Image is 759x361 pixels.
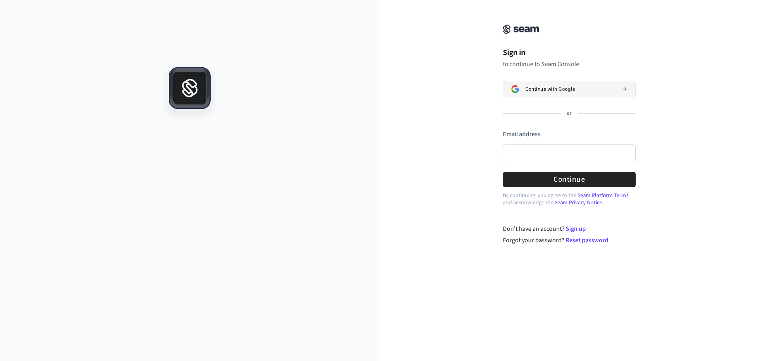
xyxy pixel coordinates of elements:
img: Sign in with Google [511,85,519,93]
button: Continue [503,172,636,187]
img: Seam Console [503,25,539,34]
label: Email address [503,130,540,139]
a: Seam Platform Terms [578,192,629,199]
a: Sign up [566,224,586,233]
p: or [567,110,572,117]
h1: Sign in [503,47,636,59]
a: Seam Privacy Notice [555,199,602,207]
div: Forgot your password? [503,236,636,245]
span: Continue with Google [525,86,575,92]
button: Sign in with GoogleContinue with Google [503,81,636,97]
p: to continue to Seam Console [503,60,636,68]
p: By continuing, you agree to the and acknowledge the . [503,192,636,206]
a: Reset password [566,236,608,245]
div: Don't have an account? [503,224,636,234]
